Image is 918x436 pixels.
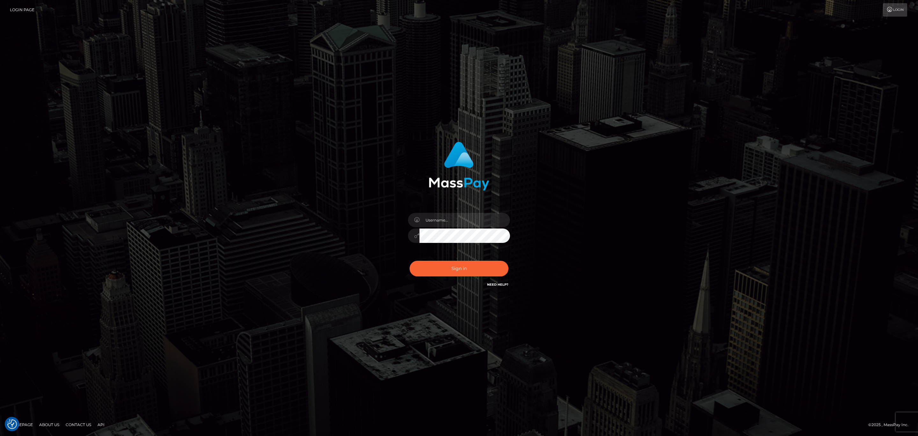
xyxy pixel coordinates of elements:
[7,419,17,429] button: Consent Preferences
[37,420,62,430] a: About Us
[7,420,35,430] a: Homepage
[419,213,510,227] input: Username...
[883,3,907,17] a: Login
[95,420,107,430] a: API
[7,419,17,429] img: Revisit consent button
[868,421,913,428] div: © 2025 , MassPay Inc.
[63,420,94,430] a: Contact Us
[429,142,489,191] img: MassPay Login
[487,282,508,287] a: Need Help?
[410,261,508,276] button: Sign in
[10,3,34,17] a: Login Page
